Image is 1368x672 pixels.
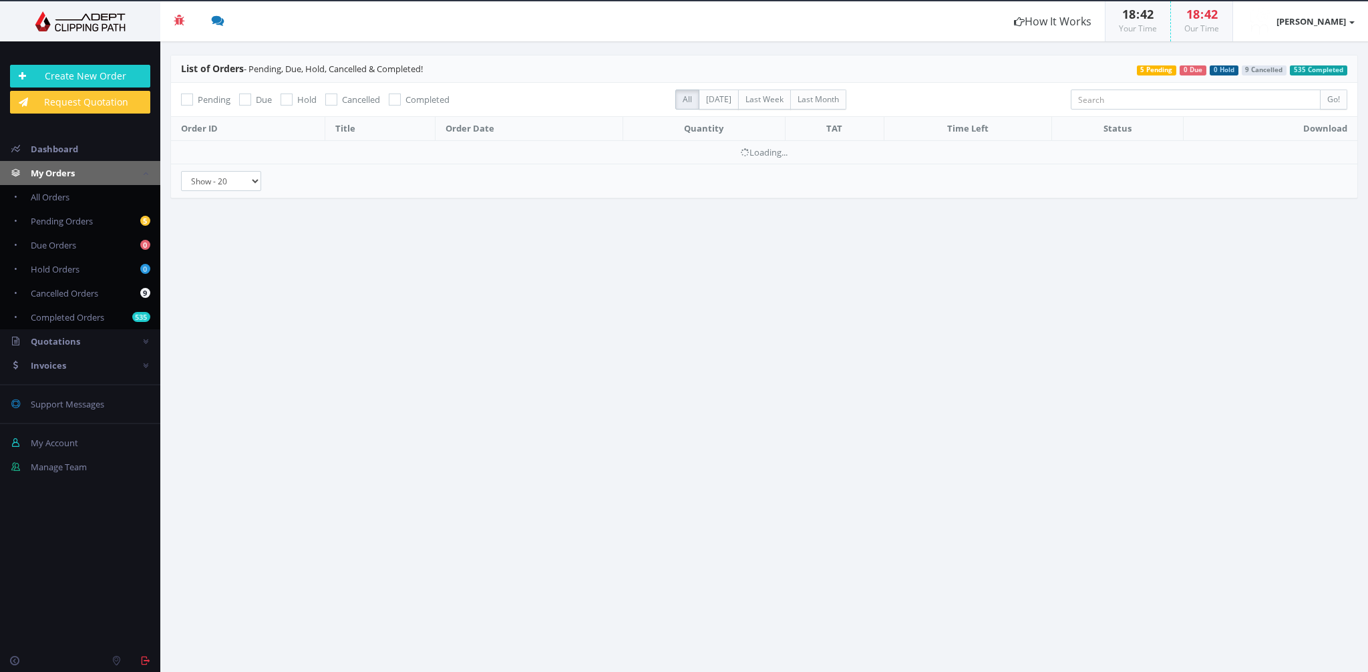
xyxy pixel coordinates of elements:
[1136,6,1140,22] span: :
[31,398,104,410] span: Support Messages
[31,311,104,323] span: Completed Orders
[699,90,739,110] label: [DATE]
[1246,8,1273,35] img: timthumb.php
[405,94,450,106] span: Completed
[1276,15,1346,27] strong: [PERSON_NAME]
[1320,90,1347,110] input: Go!
[1204,6,1218,22] span: 42
[1051,117,1183,141] th: Status
[1001,1,1105,41] a: How It Works
[435,117,623,141] th: Order Date
[785,117,884,141] th: TAT
[1119,23,1157,34] small: Your Time
[1137,65,1177,75] span: 5 Pending
[10,11,150,31] img: Adept Graphics
[1200,6,1204,22] span: :
[1210,65,1238,75] span: 0 Hold
[1242,65,1287,75] span: 9 Cancelled
[10,91,150,114] a: Request Quotation
[181,62,244,75] span: List of Orders
[181,63,423,75] span: - Pending, Due, Hold, Cancelled & Completed!
[132,312,150,322] b: 535
[31,239,76,251] span: Due Orders
[140,240,150,250] b: 0
[675,90,699,110] label: All
[31,335,80,347] span: Quotations
[31,143,78,155] span: Dashboard
[140,216,150,226] b: 5
[1184,23,1219,34] small: Our Time
[1183,117,1357,141] th: Download
[342,94,380,106] span: Cancelled
[1180,65,1206,75] span: 0 Due
[31,359,66,371] span: Invoices
[1186,6,1200,22] span: 18
[31,287,98,299] span: Cancelled Orders
[1071,90,1321,110] input: Search
[1140,6,1154,22] span: 42
[198,94,230,106] span: Pending
[1290,65,1347,75] span: 535 Completed
[738,90,791,110] label: Last Week
[1233,1,1368,41] a: [PERSON_NAME]
[140,264,150,274] b: 0
[31,215,93,227] span: Pending Orders
[790,90,846,110] label: Last Month
[10,65,150,88] a: Create New Order
[1122,6,1136,22] span: 18
[31,461,87,473] span: Manage Team
[31,191,69,203] span: All Orders
[171,140,1357,164] td: Loading...
[31,437,78,449] span: My Account
[297,94,317,106] span: Hold
[171,117,325,141] th: Order ID
[31,167,75,179] span: My Orders
[140,288,150,298] b: 9
[31,263,79,275] span: Hold Orders
[884,117,1051,141] th: Time Left
[325,117,436,141] th: Title
[684,122,723,134] span: Quantity
[256,94,272,106] span: Due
